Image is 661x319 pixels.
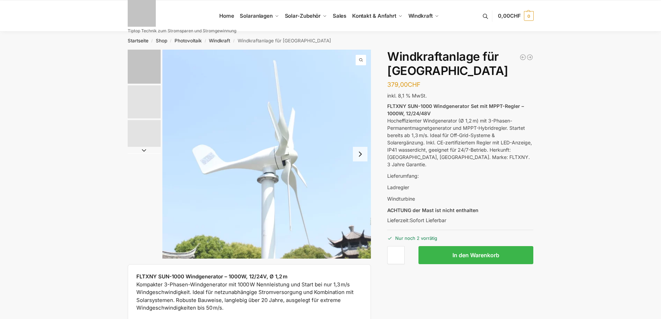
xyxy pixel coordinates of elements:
[387,195,533,202] p: Windturbine
[209,38,230,43] a: Windkraft
[230,38,237,44] span: /
[126,119,161,154] li: 3 / 3
[387,81,421,88] bdi: 379,00
[162,50,371,259] li: 1 / 3
[387,93,427,99] span: inkl. 8,1 % MwSt.
[387,246,405,264] input: Produktmenge
[333,12,347,19] span: Sales
[128,85,161,118] img: Mini Wind Turbine
[526,54,533,61] a: Vertikal Windkraftwerk 2000 Watt
[510,12,521,19] span: CHF
[524,11,534,21] span: 0
[498,12,520,19] span: 0,00
[387,217,446,223] span: Lieferzeit:
[149,38,156,44] span: /
[352,12,396,19] span: Kontakt & Anfahrt
[115,32,546,50] nav: Breadcrumb
[282,0,330,32] a: Solar-Zubehör
[519,54,526,61] a: Flexible Solarpanels (2×120 W) & SolarLaderegler
[410,217,446,223] span: Sofort Lieferbar
[330,0,349,32] a: Sales
[237,0,282,32] a: Solaranlagen
[136,273,288,280] strong: FLTXNY SUN-1000 Windgenerator – 1000W, 12/24V, Ø 1,2 m
[136,273,363,312] p: Kompakter 3-Phasen-Windgenerator mit 1000 W Nennleistung und Start bei nur 1,3 m/s Windgeschwindi...
[202,38,209,44] span: /
[162,50,371,259] a: Windrad für Balkon und TerrasseH25d70edd566e438facad4884e2e6271dF
[408,12,433,19] span: Windkraft
[162,50,371,259] img: Windrad für Balkon und Terrasse
[128,50,161,84] img: Windrad für Balkon und Terrasse
[387,172,533,179] p: Lieferumfang:
[175,38,202,43] a: Photovoltaik
[128,38,149,43] a: Startseite
[240,12,273,19] span: Solaranlagen
[128,147,161,154] button: Next slide
[387,102,533,168] p: Hocheffizienter Windgenerator (Ø 1,2 m) mit 3-Phasen-Permanentmagnetgenerator und MPPT-Hybridregl...
[353,147,367,161] button: Next slide
[405,0,442,32] a: Windkraft
[387,184,533,191] p: Ladregler
[126,50,161,84] li: 1 / 3
[387,103,524,116] strong: FLTXNY SUN-1000 Windgenerator Set mit MPPT-Regler – 1000W, 12/24/48V
[418,246,533,264] button: In den Warenkorb
[349,0,405,32] a: Kontakt & Anfahrt
[387,207,478,213] strong: ACHTUNG der Mast ist nicht enthalten
[156,38,167,43] a: Shop
[387,230,533,242] p: Nur noch 2 vorrätig
[408,81,421,88] span: CHF
[128,29,236,33] p: Tiptop Technik zum Stromsparen und Stromgewinnung
[128,120,161,153] img: Beispiel Anschlussmöglickeit
[285,12,321,19] span: Solar-Zubehör
[498,6,533,26] a: 0,00CHF 0
[387,50,533,78] h1: Windkraftanlage für [GEOGRAPHIC_DATA]
[167,38,175,44] span: /
[126,84,161,119] li: 2 / 3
